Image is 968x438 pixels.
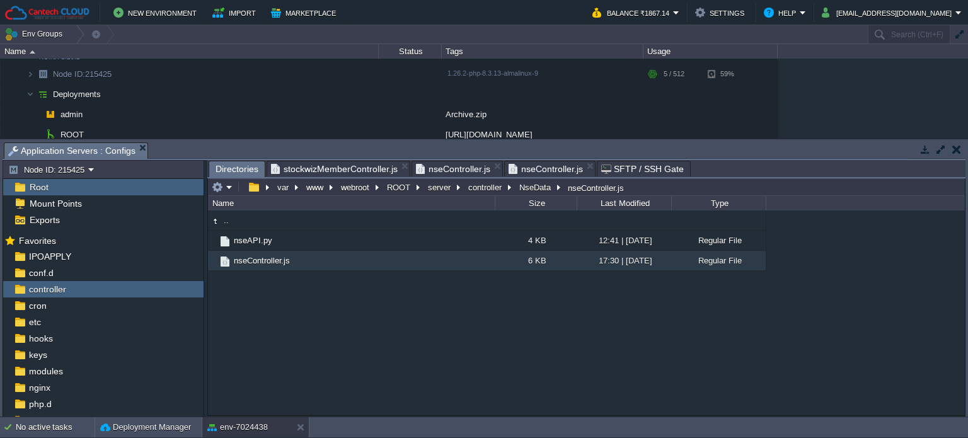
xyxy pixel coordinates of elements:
[53,69,85,79] span: Node ID:
[26,349,49,360] a: keys
[442,44,643,59] div: Tags
[26,366,65,377] span: modules
[212,5,260,20] button: Import
[27,198,84,209] a: Mount Points
[26,382,52,393] a: nginx
[16,236,58,246] a: Favorites
[672,196,766,210] div: Type
[208,214,222,228] img: AMDAwAAAACH5BAEAAAAALAAAAAABAAEAAAICRAEAOw==
[26,267,55,279] a: conf.d
[26,284,68,295] a: controller
[495,251,577,270] div: 6 KB
[208,231,218,250] img: AMDAwAAAACH5BAEAAAAALAAAAAABAAEAAAICRAEAOw==
[34,105,42,124] img: AMDAwAAAACH5BAEAAAAALAAAAAABAAEAAAICRAEAOw==
[671,251,766,270] div: Regular File
[113,5,200,20] button: New Environment
[592,5,673,20] button: Balance ₹1867.14
[26,300,49,311] a: cron
[644,44,777,59] div: Usage
[232,235,274,246] a: nseAPI.py
[30,50,35,54] img: AMDAwAAAACH5BAEAAAAALAAAAAABAAEAAAICRAEAOw==
[385,182,413,193] button: ROOT
[1,44,378,59] div: Name
[379,44,441,59] div: Status
[416,161,490,176] span: nseController.js
[26,251,73,262] a: IPOAPPLY
[16,417,95,437] div: No active tasks
[26,316,43,328] a: etc
[708,64,749,84] div: 59%
[218,234,232,248] img: AMDAwAAAACH5BAEAAAAALAAAAAABAAEAAAICRAEAOw==
[509,161,583,176] span: nseController.js
[100,421,191,434] button: Deployment Manager
[822,5,955,20] button: [EMAIL_ADDRESS][DOMAIN_NAME]
[671,231,766,250] div: Regular File
[426,182,454,193] button: server
[209,196,495,210] div: Name
[27,182,50,193] a: Root
[466,182,505,193] button: controller
[577,251,671,270] div: 17:30 | [DATE]
[232,255,292,266] a: nseController.js
[304,182,326,193] button: www
[59,109,84,120] a: admin
[601,161,684,176] span: SFTP / SSH Gate
[26,333,55,344] a: hooks
[495,231,577,250] div: 4 KB
[26,64,34,84] img: AMDAwAAAACH5BAEAAAAALAAAAAABAAEAAAICRAEAOw==
[42,105,59,124] img: AMDAwAAAACH5BAEAAAAALAAAAAABAAEAAAICRAEAOw==
[208,251,218,270] img: AMDAwAAAACH5BAEAAAAALAAAAAABAAEAAAICRAEAOw==
[208,178,965,196] input: Click to enter the path
[216,161,258,177] span: Directories
[339,182,372,193] button: webroot
[26,398,54,410] a: php.d
[34,125,42,144] img: AMDAwAAAACH5BAEAAAAALAAAAAABAAEAAAICRAEAOw==
[4,25,67,43] button: Env Groups
[504,161,596,176] li: /var/www/webroot/ROOT/server/controller/NseData/nseController.js
[442,125,643,144] div: [URL][DOMAIN_NAME]
[52,89,103,100] a: Deployments
[52,69,113,79] span: 215425
[271,161,398,176] span: stockwizMemberController.js
[16,235,58,246] span: Favorites
[26,415,44,426] a: vcs
[565,182,624,193] div: nseController.js
[275,182,292,193] button: var
[442,105,643,124] div: Archive.zip
[8,143,135,159] span: Application Servers : Configs
[26,84,34,104] img: AMDAwAAAACH5BAEAAAAALAAAAAABAAEAAAICRAEAOw==
[764,5,800,20] button: Help
[8,164,88,175] button: Node ID: 215425
[496,196,577,210] div: Size
[267,161,410,176] li: /var/www/webroot/ROOT/server/controller/stockwizMember/stockwizMemberController.js
[412,161,503,176] li: /var/www/webroot/ROOT/version/server/controller/NseData/nseController.js
[52,69,113,79] a: Node ID:215425
[59,129,86,140] a: ROOT
[34,64,52,84] img: AMDAwAAAACH5BAEAAAAALAAAAAABAAEAAAICRAEAOw==
[695,5,748,20] button: Settings
[222,215,231,226] a: ..
[271,5,340,20] button: Marketplace
[578,196,671,210] div: Last Modified
[4,5,90,21] img: Cantech Cloud
[218,255,232,268] img: AMDAwAAAACH5BAEAAAAALAAAAAABAAEAAAICRAEAOw==
[577,231,671,250] div: 12:41 | [DATE]
[34,84,52,104] img: AMDAwAAAACH5BAEAAAAALAAAAAABAAEAAAICRAEAOw==
[27,214,62,226] span: Exports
